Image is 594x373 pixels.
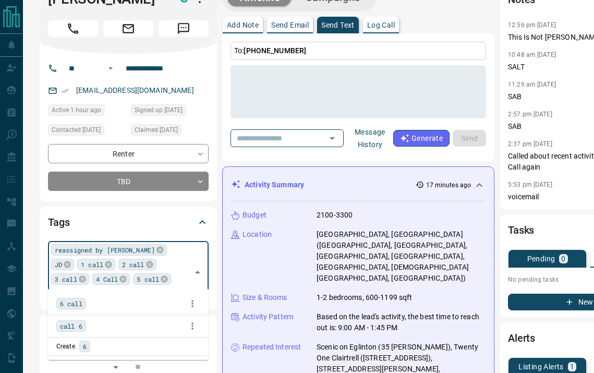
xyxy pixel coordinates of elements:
p: 1-2 bedrooms, 600-1199 sqft [317,292,413,303]
div: JD [51,259,74,270]
div: Wed Oct 25 2023 [131,104,209,119]
p: 2:57 pm [DATE] [508,111,552,118]
span: Contacted [DATE] [52,125,101,135]
p: 2:37 pm [DATE] [508,140,552,148]
div: Thu Jul 24 2025 [48,124,126,139]
span: reassigned by [PERSON_NAME] [55,245,155,255]
p: Log Call [367,21,395,29]
h2: Tasks [508,222,534,238]
div: 1 call [77,259,115,270]
p: Add Note [227,21,259,29]
div: 3 call [51,273,89,285]
span: Call [48,20,98,37]
p: 17 minutes ago [426,181,471,190]
p: Budget [243,210,266,221]
button: Message History [347,124,393,153]
span: 5 call [137,274,159,284]
div: Activity Summary17 minutes ago [231,175,486,195]
p: Send Text [321,21,355,29]
span: Signed up [DATE] [135,105,183,115]
p: Activity Summary [245,179,304,190]
p: 0 [561,255,565,262]
div: Tue Aug 12 2025 [48,104,126,119]
svg: Email Verified [62,87,69,94]
p: Send Email [271,21,309,29]
span: 4 Call [96,274,118,284]
div: 4 Call [92,273,130,285]
p: Repeated Interest [243,342,301,353]
div: Tags [48,210,209,235]
p: 11:29 am [DATE] [508,81,556,88]
p: [GEOGRAPHIC_DATA], [GEOGRAPHIC_DATA] ([GEOGRAPHIC_DATA], [GEOGRAPHIC_DATA], [GEOGRAPHIC_DATA], [G... [317,229,486,284]
p: Location [243,229,272,240]
p: Activity Pattern [243,311,294,322]
p: Size & Rooms [243,292,287,303]
span: 1 call [81,259,103,270]
button: Close [190,265,205,280]
p: 2100-3300 [317,210,353,221]
span: Active 1 hour ago [52,105,101,115]
button: Generate [393,130,450,147]
p: Based on the lead's activity, the best time to reach out is: 9:00 AM - 1:45 PM [317,311,486,333]
span: Claimed [DATE] [135,125,178,135]
div: 5 call [133,273,171,285]
h2: Alerts [508,330,535,346]
p: 12:56 pm [DATE] [508,21,556,29]
div: reassigned by [PERSON_NAME] [51,244,167,256]
span: JD [55,259,62,270]
button: Open [104,62,117,75]
span: call 6 [60,321,82,331]
span: 6 call [60,298,82,309]
span: [PHONE_NUMBER] [244,46,306,55]
p: Pending [527,255,555,262]
p: Create [56,342,75,351]
div: 2 call [118,259,156,270]
p: To: [231,42,486,60]
span: 6 [83,341,87,352]
span: Email [103,20,153,37]
span: Message [159,20,209,37]
div: Wed Jul 09 2025 [131,124,209,139]
p: 10:48 am [DATE] [508,51,556,58]
a: [EMAIL_ADDRESS][DOMAIN_NAME] [76,86,194,94]
div: Renter [48,144,209,163]
button: Open [325,131,340,146]
div: TBD [48,172,209,191]
p: Listing Alerts [518,363,564,370]
p: 1 [570,363,574,370]
p: 5:53 pm [DATE] [508,181,552,188]
h2: Tags [48,214,69,231]
span: 3 call [55,274,77,284]
span: 2 call [122,259,144,270]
